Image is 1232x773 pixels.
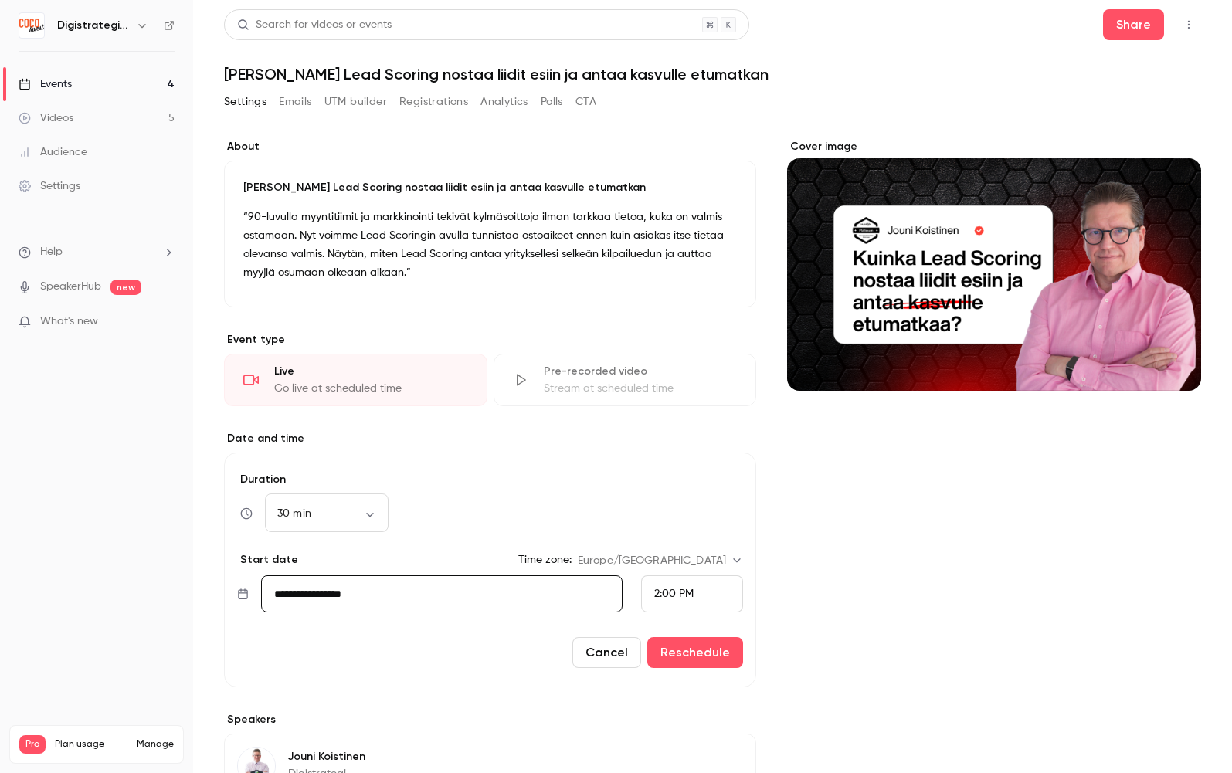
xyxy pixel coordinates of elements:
[156,315,175,329] iframe: Noticeable Trigger
[19,244,175,260] li: help-dropdown-opener
[40,244,63,260] span: Help
[40,314,98,330] span: What's new
[575,90,596,114] button: CTA
[578,553,743,568] div: Europe/[GEOGRAPHIC_DATA]
[399,90,468,114] button: Registrations
[243,208,737,282] p: “90-luvulla myyntitiimit ja markkinointi tekivät kylmäsoittoja ilman tarkkaa tietoa, kuka on valm...
[19,735,46,754] span: Pro
[647,637,743,668] button: Reschedule
[237,472,743,487] label: Duration
[224,90,266,114] button: Settings
[288,749,656,765] p: Jouni Koistinen
[224,332,756,348] p: Event type
[19,76,72,92] div: Events
[19,178,80,194] div: Settings
[224,431,756,446] label: Date and time
[237,17,392,33] div: Search for videos or events
[544,381,738,396] div: Stream at scheduled time
[654,588,694,599] span: 2:00 PM
[224,354,487,406] div: LiveGo live at scheduled time
[787,139,1201,391] section: Cover image
[324,90,387,114] button: UTM builder
[274,364,468,379] div: Live
[544,364,738,379] div: Pre-recorded video
[237,552,298,568] p: Start date
[641,575,743,612] div: From
[40,279,101,295] a: SpeakerHub
[110,280,141,295] span: new
[224,65,1201,83] h1: [PERSON_NAME] Lead Scoring nostaa liidit esiin ja antaa kasvulle etumatkan
[541,90,563,114] button: Polls
[224,139,756,154] label: About
[1103,9,1164,40] button: Share
[572,637,641,668] button: Cancel
[480,90,528,114] button: Analytics
[787,139,1201,154] label: Cover image
[265,506,389,521] div: 30 min
[494,354,757,406] div: Pre-recorded videoStream at scheduled time
[19,144,87,160] div: Audience
[274,381,468,396] div: Go live at scheduled time
[137,738,174,751] a: Manage
[243,180,737,195] p: [PERSON_NAME] Lead Scoring nostaa liidit esiin ja antaa kasvulle etumatkan
[224,712,756,727] label: Speakers
[55,738,127,751] span: Plan usage
[57,18,130,33] h6: Digistrategi [PERSON_NAME]
[19,13,44,38] img: Digistrategi Jouni Koistinen
[279,90,311,114] button: Emails
[518,552,572,568] label: Time zone:
[19,110,73,126] div: Videos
